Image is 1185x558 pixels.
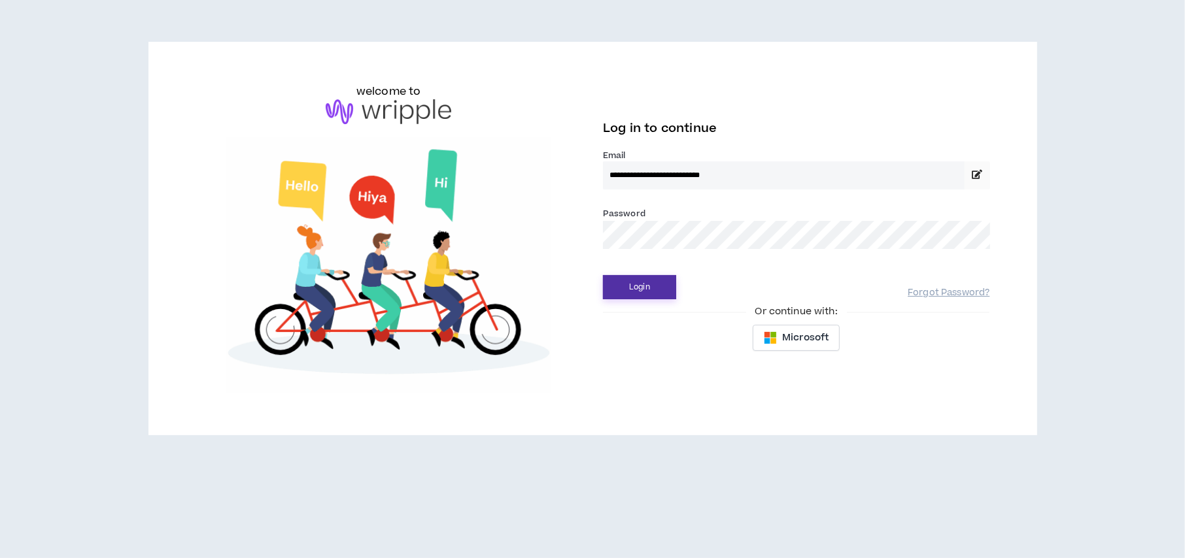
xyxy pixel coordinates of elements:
button: Login [603,275,676,299]
label: Password [603,208,645,220]
button: Microsoft [753,325,840,351]
span: Microsoft [782,331,829,345]
span: Or continue with: [746,304,847,319]
img: logo-brand.png [326,99,451,124]
span: Log in to continue [603,120,717,137]
h6: welcome to [356,84,421,99]
a: Forgot Password? [908,287,989,299]
img: Welcome to Wripple [196,137,583,393]
label: Email [603,150,990,161]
